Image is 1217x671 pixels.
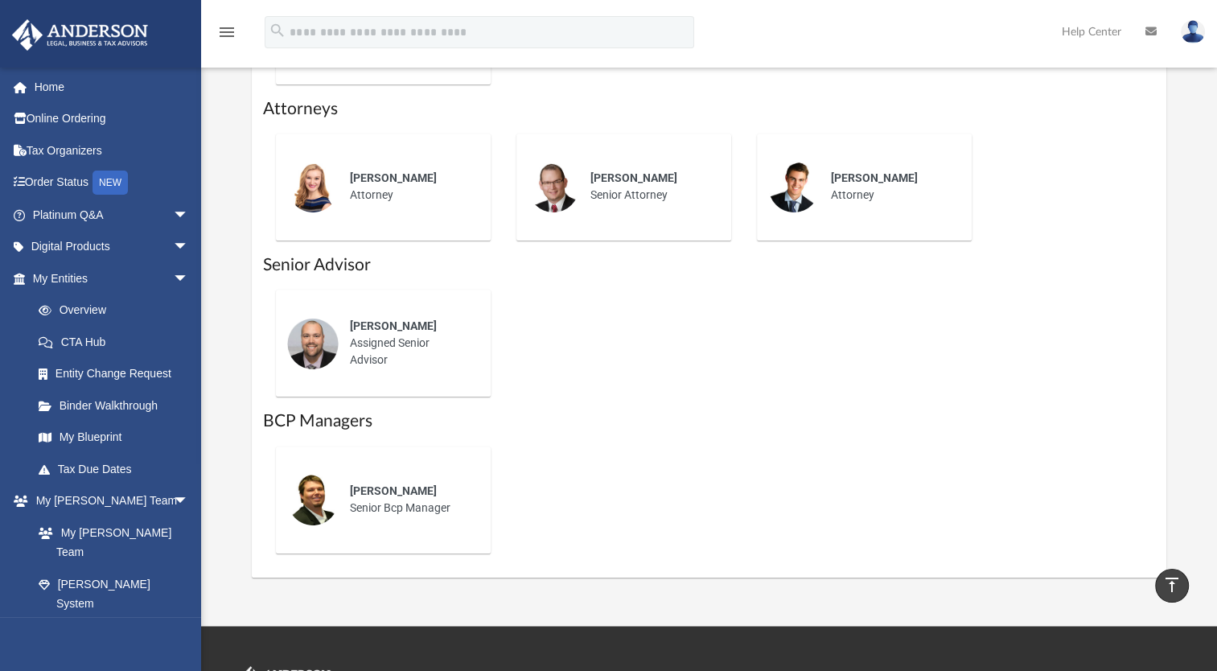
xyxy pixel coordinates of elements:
a: Tax Organizers [11,134,213,167]
a: Online Ordering [11,103,213,135]
img: thumbnail [287,161,339,212]
a: My [PERSON_NAME] Teamarrow_drop_down [11,485,205,517]
img: User Pic [1181,20,1205,43]
a: [PERSON_NAME] System [23,568,205,620]
img: thumbnail [287,474,339,525]
div: Attorney [820,158,960,215]
a: Home [11,71,213,103]
img: Anderson Advisors Platinum Portal [7,19,153,51]
a: menu [217,31,236,42]
a: Platinum Q&Aarrow_drop_down [11,199,213,231]
span: arrow_drop_down [173,262,205,295]
a: CTA Hub [23,326,213,358]
img: thumbnail [528,161,579,212]
div: Senior Bcp Manager [339,471,479,528]
i: vertical_align_top [1162,575,1182,595]
h1: Senior Advisor [263,253,1155,277]
span: arrow_drop_down [173,199,205,232]
div: NEW [93,171,128,195]
a: Tax Due Dates [23,453,213,485]
span: [PERSON_NAME] [350,319,437,332]
a: Order StatusNEW [11,167,213,200]
span: [PERSON_NAME] [350,171,437,184]
a: My Entitiesarrow_drop_down [11,262,213,294]
a: My [PERSON_NAME] Team [23,517,197,568]
img: thumbnail [768,161,820,212]
span: arrow_drop_down [173,231,205,264]
a: Binder Walkthrough [23,389,213,422]
div: Senior Attorney [579,158,720,215]
a: Overview [23,294,213,327]
div: Assigned Senior Advisor [339,307,479,380]
a: vertical_align_top [1155,569,1189,603]
h1: BCP Managers [263,410,1155,433]
div: Attorney [339,158,479,215]
span: [PERSON_NAME] [350,484,437,497]
img: thumbnail [287,318,339,369]
span: arrow_drop_down [173,485,205,518]
span: [PERSON_NAME] [590,171,677,184]
h1: Attorneys [263,97,1155,121]
a: Entity Change Request [23,358,213,390]
i: search [269,22,286,39]
i: menu [217,23,236,42]
a: Digital Productsarrow_drop_down [11,231,213,263]
span: [PERSON_NAME] [831,171,918,184]
a: My Blueprint [23,422,205,454]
